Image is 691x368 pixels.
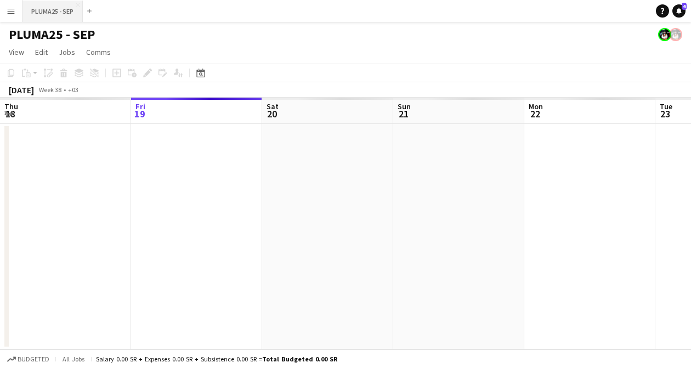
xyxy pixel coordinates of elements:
button: Budgeted [5,353,51,365]
span: 23 [658,107,672,120]
span: Fri [135,101,145,111]
span: Jobs [59,47,75,57]
span: 18 [3,107,18,120]
span: Sat [267,101,279,111]
a: Jobs [54,45,80,59]
span: All jobs [60,355,87,363]
div: [DATE] [9,84,34,95]
span: 19 [134,107,145,120]
span: 20 [265,107,279,120]
div: +03 [68,86,78,94]
span: Mon [529,101,543,111]
span: Edit [35,47,48,57]
div: Salary 0.00 SR + Expenses 0.00 SR + Subsistence 0.00 SR = [96,355,337,363]
app-user-avatar: Abdulmalik Al-Ghamdi [658,28,671,41]
span: Tue [660,101,672,111]
span: Week 38 [36,86,64,94]
a: 4 [672,4,686,18]
span: Budgeted [18,355,49,363]
a: View [4,45,29,59]
span: Total Budgeted 0.00 SR [262,355,337,363]
span: 21 [396,107,411,120]
span: Sun [398,101,411,111]
span: 4 [682,3,687,10]
a: Comms [82,45,115,59]
span: Comms [86,47,111,57]
span: View [9,47,24,57]
h1: PLUMA25 - SEP [9,26,95,43]
button: PLUMA25 - SEP [22,1,83,22]
app-user-avatar: Abdulmalik Al-Ghamdi [669,28,682,41]
span: Thu [4,101,18,111]
a: Edit [31,45,52,59]
span: 22 [527,107,543,120]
